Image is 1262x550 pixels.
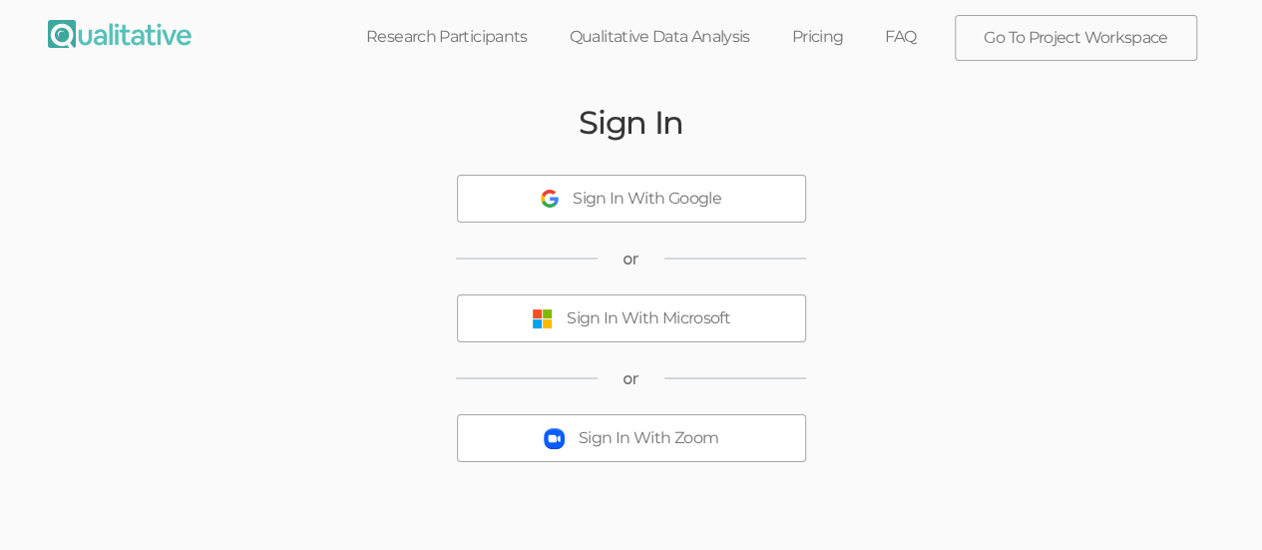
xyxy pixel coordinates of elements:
img: Sign In With Microsoft [532,308,553,329]
a: Qualitative Data Analysis [549,15,771,59]
a: FAQ [864,15,937,59]
img: Sign In With Zoom [544,428,565,449]
a: Go To Project Workspace [956,16,1195,60]
iframe: Chat Widget [1162,454,1262,550]
img: Qualitative [48,20,192,48]
span: or [623,367,639,390]
span: or [623,248,639,271]
div: Sign In With Zoom [579,427,718,450]
div: Sign In With Google [573,188,721,211]
button: Sign In With Zoom [457,414,806,462]
div: Sign In With Microsoft [567,307,730,330]
h2: Sign In [579,105,683,140]
a: Research Participants [345,15,549,59]
img: Sign In With Google [541,190,559,208]
button: Sign In With Microsoft [457,294,806,342]
a: Pricing [771,15,865,59]
button: Sign In With Google [457,175,806,223]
